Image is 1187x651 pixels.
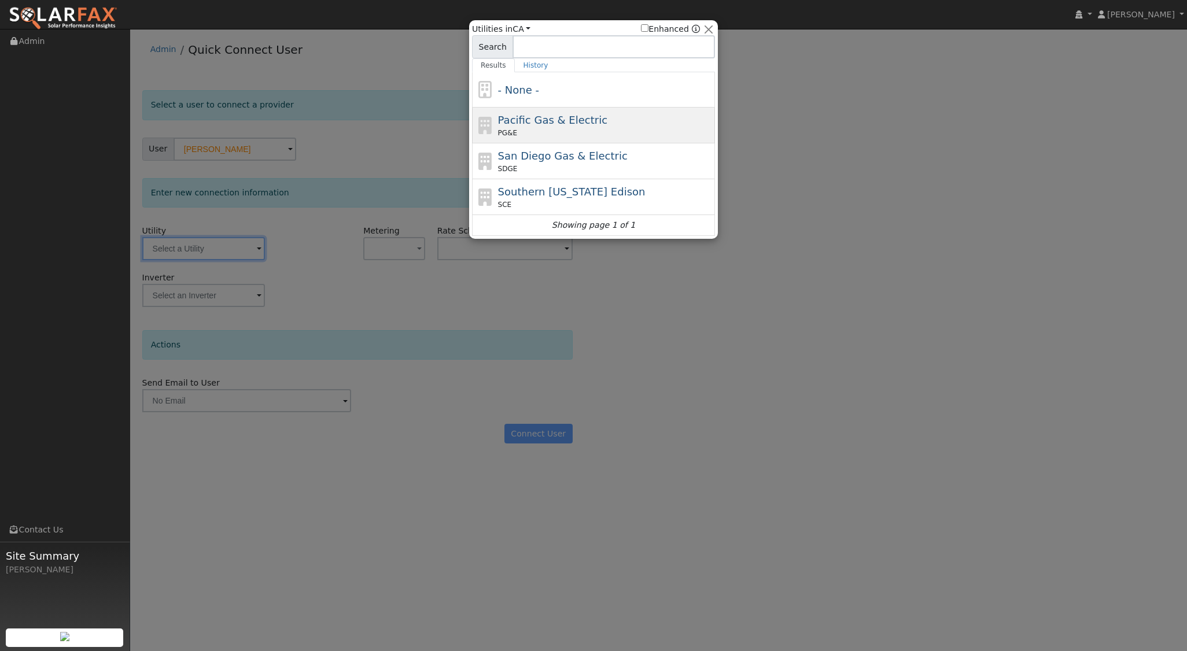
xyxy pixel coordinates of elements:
[498,186,646,198] span: Southern [US_STATE] Edison
[498,150,628,162] span: San Diego Gas & Electric
[1107,10,1175,19] span: [PERSON_NAME]
[472,35,513,58] span: Search
[472,23,530,35] span: Utilities in
[641,23,689,35] label: Enhanced
[472,58,515,72] a: Results
[6,548,124,564] span: Site Summary
[498,128,517,138] span: PG&E
[498,84,539,96] span: - None -
[498,199,512,210] span: SCE
[498,164,518,174] span: SDGE
[692,24,700,34] a: Enhanced Providers
[513,24,530,34] a: CA
[498,114,607,126] span: Pacific Gas & Electric
[6,564,124,576] div: [PERSON_NAME]
[60,632,69,641] img: retrieve
[641,24,648,32] input: Enhanced
[515,58,557,72] a: History
[552,219,635,231] i: Showing page 1 of 1
[9,6,117,31] img: SolarFax
[641,23,700,35] span: Show enhanced providers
